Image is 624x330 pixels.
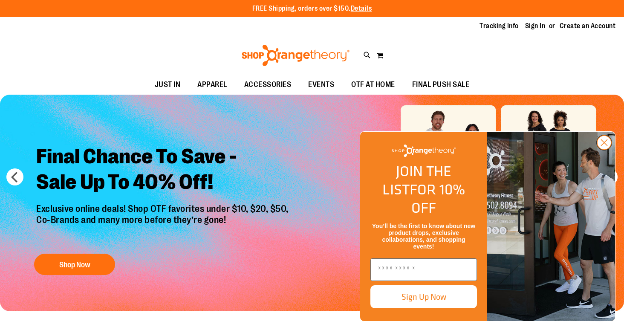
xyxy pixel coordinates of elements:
[351,5,372,12] a: Details
[197,75,227,94] span: APPAREL
[480,21,519,31] a: Tracking Info
[370,285,477,308] button: Sign Up Now
[560,21,616,31] a: Create an Account
[351,75,395,94] span: OTF AT HOME
[236,75,300,95] a: ACCESSORIES
[370,258,477,281] input: Enter email
[392,145,456,157] img: Shop Orangetheory
[372,223,475,250] span: You’ll be the first to know about new product drops, exclusive collaborations, and shopping events!
[155,75,181,94] span: JUST IN
[6,168,23,185] button: prev
[240,45,351,66] img: Shop Orangetheory
[525,21,546,31] a: Sign In
[189,75,236,95] a: APPAREL
[30,137,297,203] h2: Final Chance To Save - Sale Up To 40% Off!
[410,179,465,218] span: FOR 10% OFF
[308,75,334,94] span: EVENTS
[351,123,624,330] div: FLYOUT Form
[252,4,372,14] p: FREE Shipping, orders over $150.
[343,75,404,95] a: OTF AT HOME
[244,75,292,94] span: ACCESSORIES
[30,203,297,245] p: Exclusive online deals! Shop OTF favorites under $10, $20, $50, Co-Brands and many more before th...
[412,75,470,94] span: FINAL PUSH SALE
[404,75,478,95] a: FINAL PUSH SALE
[300,75,343,95] a: EVENTS
[596,135,612,151] button: Close dialog
[487,132,615,321] img: Shop Orangtheory
[34,254,115,275] button: Shop Now
[30,137,297,279] a: Final Chance To Save -Sale Up To 40% Off! Exclusive online deals! Shop OTF favorites under $10, $...
[146,75,189,95] a: JUST IN
[382,160,451,200] span: JOIN THE LIST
